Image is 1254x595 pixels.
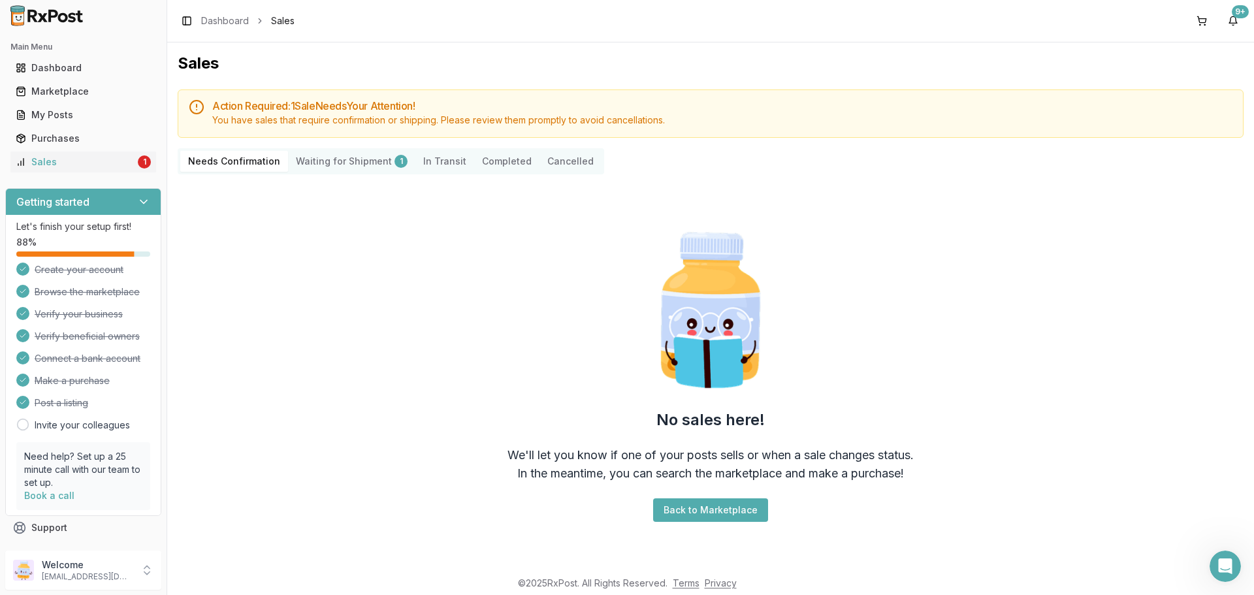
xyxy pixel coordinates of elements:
[16,85,151,98] div: Marketplace
[627,227,794,394] img: Smart Pill Bottle
[16,194,89,210] h3: Getting started
[5,57,161,78] button: Dashboard
[24,490,74,501] a: Book a call
[16,108,151,121] div: My Posts
[10,103,156,127] a: My Posts
[35,263,123,276] span: Create your account
[42,571,133,582] p: [EMAIL_ADDRESS][DOMAIN_NAME]
[5,516,161,539] button: Support
[5,105,161,125] button: My Posts
[1223,10,1244,31] button: 9+
[24,450,142,489] p: Need help? Set up a 25 minute call with our team to set up.
[5,81,161,102] button: Marketplace
[35,396,88,410] span: Post a listing
[5,152,161,172] button: Sales1
[35,330,140,343] span: Verify beneficial owners
[1232,5,1249,18] div: 9+
[13,560,34,581] img: User avatar
[271,14,295,27] span: Sales
[16,132,151,145] div: Purchases
[705,577,737,588] a: Privacy
[16,61,151,74] div: Dashboard
[394,155,408,168] div: 1
[10,42,156,52] h2: Main Menu
[35,285,140,298] span: Browse the marketplace
[138,155,151,169] div: 1
[5,5,89,26] img: RxPost Logo
[653,498,768,522] button: Back to Marketplace
[35,419,130,432] a: Invite your colleagues
[31,545,76,558] span: Feedback
[35,352,140,365] span: Connect a bank account
[178,53,1244,74] h1: Sales
[5,128,161,149] button: Purchases
[16,155,135,169] div: Sales
[5,539,161,563] button: Feedback
[415,151,474,172] button: In Transit
[10,150,156,174] a: Sales1
[10,127,156,150] a: Purchases
[539,151,602,172] button: Cancelled
[201,14,249,27] a: Dashboard
[16,236,37,249] span: 88 %
[10,56,156,80] a: Dashboard
[16,220,150,233] p: Let's finish your setup first!
[1210,551,1241,582] iframe: Intercom live chat
[288,151,415,172] button: Waiting for Shipment
[212,101,1232,111] h5: Action Required: 1 Sale Need s Your Attention!
[507,446,914,464] div: We'll let you know if one of your posts sells or when a sale changes status.
[42,558,133,571] p: Welcome
[10,80,156,103] a: Marketplace
[474,151,539,172] button: Completed
[517,464,904,483] div: In the meantime, you can search the marketplace and make a purchase!
[201,14,295,27] nav: breadcrumb
[180,151,288,172] button: Needs Confirmation
[673,577,699,588] a: Terms
[35,308,123,321] span: Verify your business
[35,374,110,387] span: Make a purchase
[212,114,1232,127] div: You have sales that require confirmation or shipping. Please review them promptly to avoid cancel...
[656,410,765,430] h2: No sales here!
